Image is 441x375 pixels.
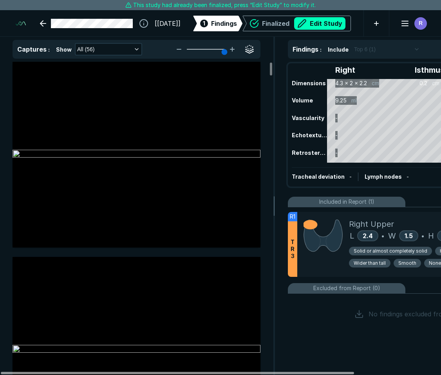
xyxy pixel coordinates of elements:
[293,45,318,53] span: Findings
[365,173,402,180] span: Lymph nodes
[419,19,423,27] span: R
[319,197,374,206] span: Included in Report (1)
[292,173,345,180] span: Tracheal deviation
[354,45,376,54] span: Top 6 (1)
[13,15,29,32] a: See-Mode Logo
[304,218,343,253] img: 19fVVgAAAAZJREFUAwBB24l+Serx3gAAAABJRU5ErkJggg==
[381,231,384,240] span: •
[294,17,345,30] button: Edit Study
[349,218,394,230] span: Right Upper
[328,45,349,54] span: Include
[388,230,396,242] span: W
[291,239,295,260] span: T R 3
[428,230,434,242] span: H
[211,19,237,28] span: Findings
[363,232,373,240] span: 2.4
[133,1,316,9] span: This study had already been finalized, press “Edit Study” to modify it.
[203,19,205,27] span: 1
[354,260,386,267] span: Wider than tall
[354,248,427,255] span: Solid or almost completely solid
[13,345,260,354] img: c2575606-db5a-4311-a35f-a9294627204a
[396,16,428,31] button: avatar-name
[421,231,424,240] span: •
[56,45,72,54] span: Show
[350,230,354,242] span: L
[313,284,380,292] span: Excluded from Report (0)
[405,232,413,240] span: 1.5
[349,173,352,180] span: -
[48,46,50,53] span: :
[242,16,351,31] div: FinalizedEdit Study
[17,45,47,53] span: Captures
[290,212,295,221] span: R1
[414,17,427,30] div: avatar-name
[155,19,181,28] span: [[DATE]]
[77,45,94,54] span: All (56)
[262,17,345,30] div: Finalized
[320,46,322,53] span: :
[193,16,242,31] div: 1Findings
[398,260,416,267] span: Smooth
[13,150,260,159] img: b37051be-cfbd-4e2d-a7c2-7f9f6ecb2d2b
[16,18,26,29] img: See-Mode Logo
[407,173,409,180] span: -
